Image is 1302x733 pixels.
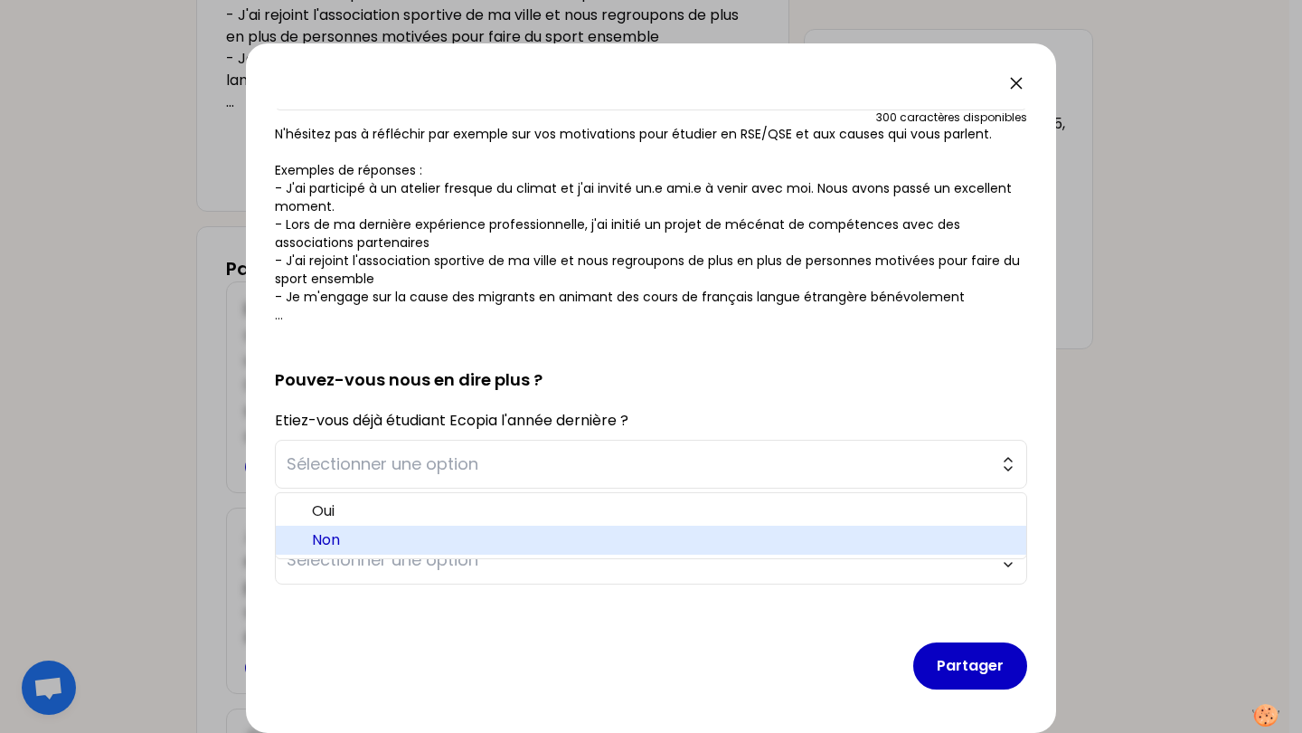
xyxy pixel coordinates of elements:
[876,110,1027,125] div: 300 caractères disponibles
[287,547,990,573] span: Sélectionner une option
[312,500,1012,522] span: Oui
[275,492,1027,559] ul: Sélectionner une option
[913,643,1027,690] button: Partager
[287,452,990,477] span: Sélectionner une option
[275,536,1027,585] button: Sélectionner une option
[275,440,1027,489] button: Sélectionner une option
[275,338,1027,393] h2: Pouvez-vous nous en dire plus ?
[275,125,1027,324] p: N'hésitez pas à réfléchir par exemple sur vos motivations pour étudier en RSE/QSE et aux causes q...
[275,410,628,431] label: Etiez-vous déjà étudiant Ecopia l'année dernière ?
[312,529,1012,551] span: Non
